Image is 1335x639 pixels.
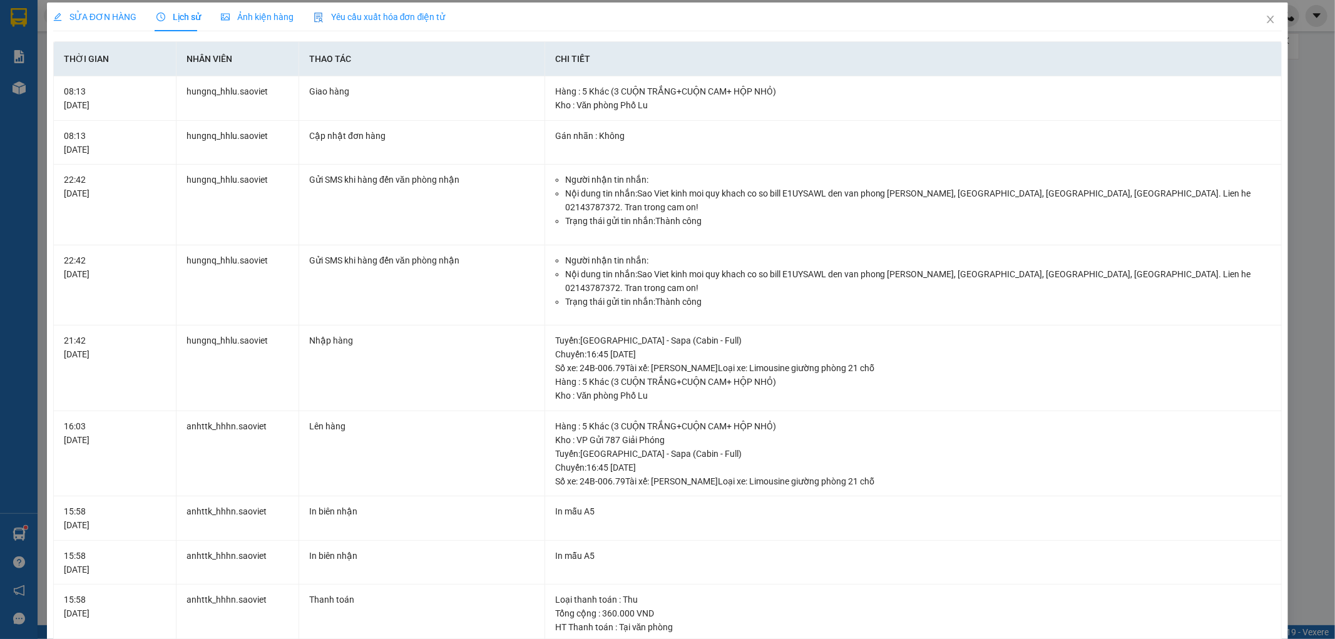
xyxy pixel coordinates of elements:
[555,419,1272,433] div: Hàng : 5 Khác (3 CUỘN TRẮNG+CUỘN CAM+ HỘP NHỎ)
[309,84,535,98] div: Giao hàng
[565,295,1272,309] li: Trạng thái gửi tin nhắn: Thành công
[176,245,299,326] td: hungnq_hhlu.saoviet
[176,411,299,497] td: anhttk_hhhn.saoviet
[156,12,201,22] span: Lịch sử
[555,549,1272,563] div: In mẫu A5
[314,13,324,23] img: icon
[1266,14,1276,24] span: close
[565,214,1272,228] li: Trạng thái gửi tin nhắn: Thành công
[53,12,136,22] span: SỬA ĐƠN HÀNG
[176,165,299,245] td: hungnq_hhlu.saoviet
[555,129,1272,143] div: Gán nhãn : Không
[64,253,166,281] div: 22:42 [DATE]
[555,98,1272,112] div: Kho : Văn phòng Phố Lu
[309,334,535,347] div: Nhập hàng
[176,541,299,585] td: anhttk_hhhn.saoviet
[64,504,166,532] div: 15:58 [DATE]
[555,433,1272,447] div: Kho : VP Gửi 787 Giải Phóng
[309,504,535,518] div: In biên nhận
[176,121,299,165] td: hungnq_hhlu.saoviet
[53,13,62,21] span: edit
[565,173,1272,187] li: Người nhận tin nhắn:
[176,76,299,121] td: hungnq_hhlu.saoviet
[309,129,535,143] div: Cập nhật đơn hàng
[176,325,299,411] td: hungnq_hhlu.saoviet
[221,12,294,22] span: Ảnh kiện hàng
[555,375,1272,389] div: Hàng : 5 Khác (3 CUỘN TRẮNG+CUỘN CAM+ HỘP NHỎ)
[555,504,1272,518] div: In mẫu A5
[555,606,1272,620] div: Tổng cộng : 360.000 VND
[309,593,535,606] div: Thanh toán
[555,620,1272,634] div: HT Thanh toán : Tại văn phòng
[1253,3,1288,38] button: Close
[309,253,535,267] div: Gửi SMS khi hàng đến văn phòng nhận
[565,267,1272,295] li: Nội dung tin nhắn: Sao Viet kinh moi quy khach co so bill E1UYSAWL den van phong [PERSON_NAME], [...
[64,129,166,156] div: 08:13 [DATE]
[555,389,1272,402] div: Kho : Văn phòng Phố Lu
[555,447,1272,488] div: Tuyến : [GEOGRAPHIC_DATA] - Sapa (Cabin - Full) Chuyến: 16:45 [DATE] Số xe: 24B-006.79 Tài xế: [P...
[156,13,165,21] span: clock-circle
[64,419,166,447] div: 16:03 [DATE]
[309,419,535,433] div: Lên hàng
[176,496,299,541] td: anhttk_hhhn.saoviet
[299,42,545,76] th: Thao tác
[314,12,446,22] span: Yêu cầu xuất hóa đơn điện tử
[54,42,176,76] th: Thời gian
[555,593,1272,606] div: Loại thanh toán : Thu
[555,84,1272,98] div: Hàng : 5 Khác (3 CUỘN TRẮNG+CUỘN CAM+ HỘP NHỎ)
[565,187,1272,214] li: Nội dung tin nhắn: Sao Viet kinh moi quy khach co so bill E1UYSAWL den van phong [PERSON_NAME], [...
[565,253,1272,267] li: Người nhận tin nhắn:
[64,593,166,620] div: 15:58 [DATE]
[64,84,166,112] div: 08:13 [DATE]
[545,42,1282,76] th: Chi tiết
[309,549,535,563] div: In biên nhận
[176,42,299,76] th: Nhân viên
[221,13,230,21] span: picture
[555,334,1272,375] div: Tuyến : [GEOGRAPHIC_DATA] - Sapa (Cabin - Full) Chuyến: 16:45 [DATE] Số xe: 24B-006.79 Tài xế: [P...
[64,549,166,576] div: 15:58 [DATE]
[64,173,166,200] div: 22:42 [DATE]
[64,334,166,361] div: 21:42 [DATE]
[309,173,535,187] div: Gửi SMS khi hàng đến văn phòng nhận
